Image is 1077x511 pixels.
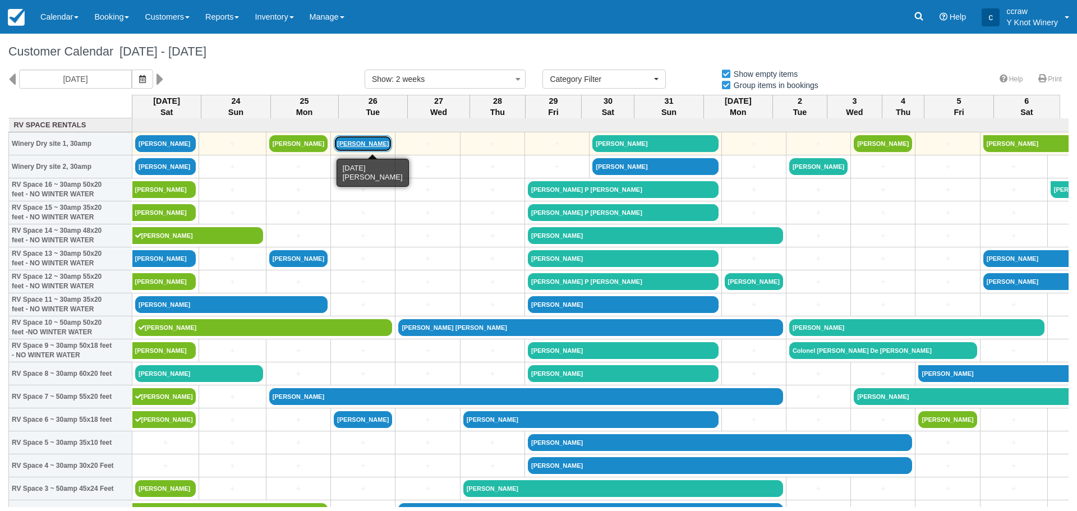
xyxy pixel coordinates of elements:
[592,158,718,175] a: [PERSON_NAME]
[918,276,977,288] a: +
[135,296,328,313] a: [PERSON_NAME]
[202,276,263,288] a: +
[9,247,132,270] th: RV Space 13 ~ 30amp 50x20 feet - NO WINTER WATER
[334,299,392,311] a: +
[703,95,772,118] th: [DATE] Mon
[201,95,270,118] th: 24 Sun
[725,345,783,357] a: +
[334,253,392,265] a: +
[789,391,848,403] a: +
[392,75,425,84] span: : 2 weeks
[789,184,848,196] a: +
[789,253,848,265] a: +
[463,411,719,428] a: [PERSON_NAME]
[334,411,392,428] a: [PERSON_NAME]
[721,77,826,94] label: Group items in bookings
[882,95,924,118] th: 4 Thu
[982,8,1000,26] div: c
[398,253,457,265] a: +
[854,299,912,311] a: +
[202,207,263,219] a: +
[725,138,783,150] a: +
[528,138,586,150] a: +
[725,207,783,219] a: +
[9,178,132,201] th: RV Space 16 ~ 30amp 50x20 feet - NO WINTER WATER
[721,66,805,82] label: Show empty items
[9,224,132,247] th: RV Space 14 ~ 30amp 48x20 feet - NO WINTER WATER
[398,299,457,311] a: +
[8,45,1069,58] h1: Customer Calendar
[9,431,132,454] th: RV Space 5 ~ 30amp 35x10 feet
[338,95,407,118] th: 26 Tue
[269,250,328,267] a: [PERSON_NAME]
[202,345,263,357] a: +
[789,414,848,426] a: +
[334,368,392,380] a: +
[918,207,977,219] a: +
[463,299,522,311] a: +
[854,230,912,242] a: +
[334,230,392,242] a: +
[398,184,457,196] a: +
[918,299,977,311] a: +
[528,342,719,359] a: [PERSON_NAME]
[463,460,522,472] a: +
[470,95,525,118] th: 28 Thu
[398,460,457,472] a: +
[721,70,807,77] span: Show empty items
[269,388,783,405] a: [PERSON_NAME]
[9,132,132,155] th: Winery Dry site 1, 30amp
[789,299,848,311] a: +
[269,276,328,288] a: +
[463,480,783,497] a: [PERSON_NAME]
[789,230,848,242] a: +
[463,230,522,242] a: +
[721,81,827,89] span: Group items in bookings
[334,460,392,472] a: +
[270,95,338,118] th: 25 Mon
[132,95,201,118] th: [DATE] Sat
[132,204,196,221] a: [PERSON_NAME]
[550,73,651,85] span: Category Filter
[334,483,392,495] a: +
[854,253,912,265] a: +
[202,138,263,150] a: +
[463,253,522,265] a: +
[528,434,912,451] a: [PERSON_NAME]
[918,138,977,150] a: +
[398,276,457,288] a: +
[525,95,582,118] th: 29 Fri
[463,368,522,380] a: +
[132,250,196,267] a: [PERSON_NAME]
[202,391,263,403] a: +
[269,207,328,219] a: +
[334,135,392,152] a: [PERSON_NAME]
[918,460,977,472] a: +
[334,184,392,196] a: +
[918,184,977,196] a: +
[8,9,25,26] img: checkfront-main-nav-mini-logo.png
[725,299,783,311] a: +
[269,135,328,152] a: [PERSON_NAME]
[983,414,1044,426] a: +
[463,184,522,196] a: +
[398,207,457,219] a: +
[725,161,783,173] a: +
[940,13,947,21] i: Help
[12,120,130,131] a: RV Space Rentals
[789,138,848,150] a: +
[9,201,132,224] th: RV Space 15 ~ 30amp 35x20 feet - NO WINTER WATER
[725,253,783,265] a: +
[9,408,132,431] th: RV Space 6 ~ 30amp 55x18 feet
[334,437,392,449] a: +
[9,293,132,316] th: RV Space 11 ~ 30amp 35x20 feet - NO WINTER WATER
[528,365,719,382] a: [PERSON_NAME]
[789,483,848,495] a: +
[398,483,457,495] a: +
[202,414,263,426] a: +
[135,158,196,175] a: [PERSON_NAME]
[135,437,196,449] a: +
[528,227,783,244] a: [PERSON_NAME]
[334,276,392,288] a: +
[528,273,719,290] a: [PERSON_NAME] P [PERSON_NAME]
